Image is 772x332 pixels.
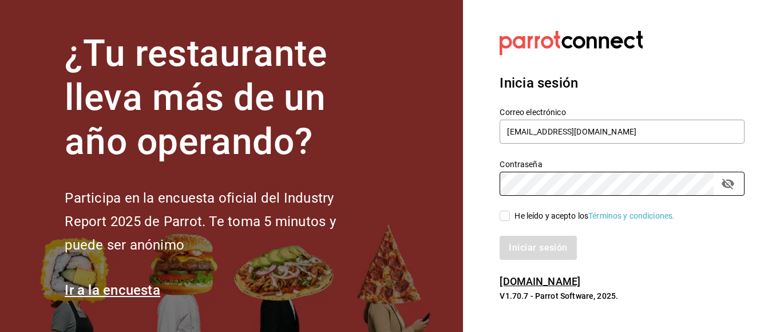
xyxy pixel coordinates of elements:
[65,32,374,164] h1: ¿Tu restaurante lleva más de un año operando?
[718,174,738,193] button: passwordField
[500,73,745,93] h3: Inicia sesión
[65,282,160,298] a: Ir a la encuesta
[514,210,675,222] div: He leído y acepto los
[588,211,675,220] a: Términos y condiciones.
[500,120,745,144] input: Ingresa tu correo electrónico
[500,160,745,168] label: Contraseña
[65,187,374,256] h2: Participa en la encuesta oficial del Industry Report 2025 de Parrot. Te toma 5 minutos y puede se...
[500,290,745,302] p: V1.70.7 - Parrot Software, 2025.
[500,108,745,116] label: Correo electrónico
[500,275,580,287] a: [DOMAIN_NAME]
